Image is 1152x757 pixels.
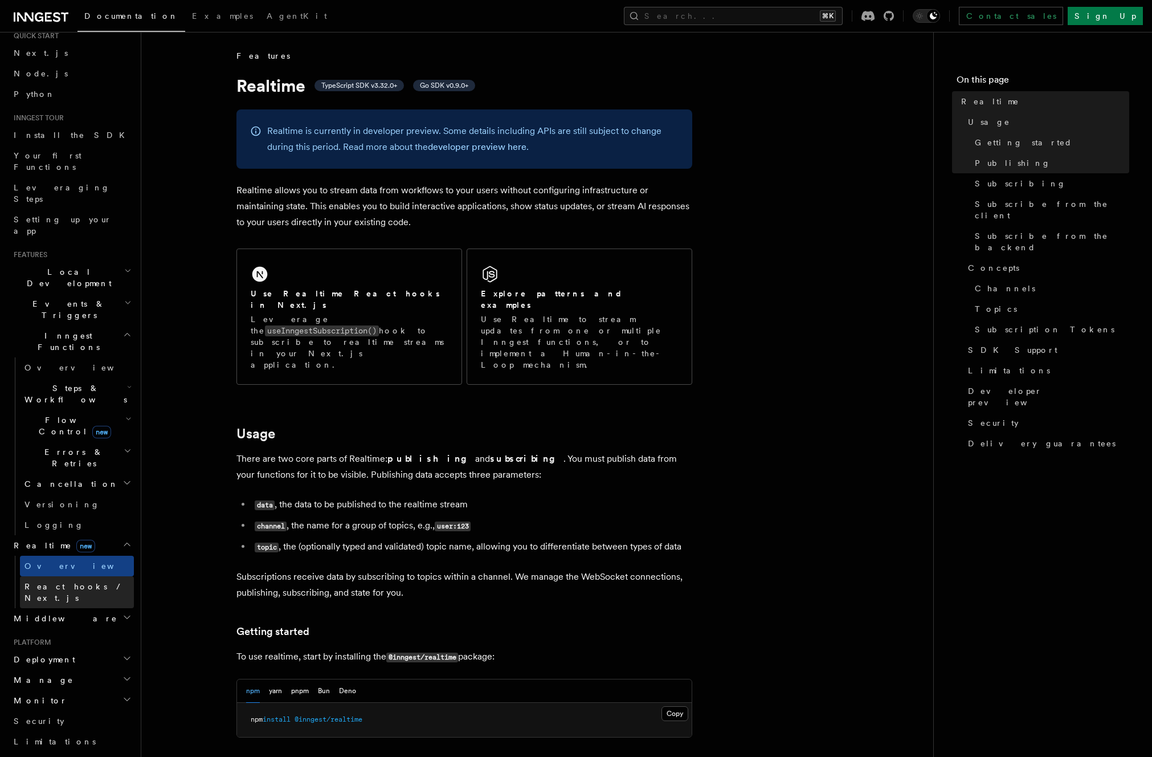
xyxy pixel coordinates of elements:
a: Subscription Tokens [970,319,1129,340]
button: Deployment [9,649,134,670]
span: Overview [24,363,142,372]
span: Concepts [968,262,1019,274]
span: Monitor [9,695,67,706]
span: Your first Functions [14,151,81,172]
span: Features [236,50,290,62]
span: @inngest/realtime [295,715,362,723]
a: Overview [20,357,134,378]
a: Examples [185,3,260,31]
a: Getting started [236,624,309,640]
span: Local Development [9,266,124,289]
a: Developer preview [963,381,1129,413]
a: Overview [20,556,134,576]
button: Cancellation [20,474,134,494]
a: Logging [20,515,134,535]
a: Subscribing [970,173,1129,194]
span: Security [14,717,64,726]
span: Platform [9,638,51,647]
button: Middleware [9,608,134,629]
span: Getting started [975,137,1072,148]
h4: On this page [957,73,1129,91]
a: Topics [970,299,1129,319]
span: Steps & Workflows [20,382,127,405]
p: Use Realtime to stream updates from one or multiple Inngest functions, or to implement a Human-in... [481,314,678,371]
a: Subscribe from the client [970,194,1129,226]
a: Next.js [9,43,134,63]
span: Security [968,417,1019,429]
li: , the data to be published to the realtime stream [251,496,692,513]
button: Inngest Functions [9,325,134,357]
span: Go SDK v0.9.0+ [420,81,468,90]
span: npm [251,715,263,723]
span: new [92,426,111,438]
span: Python [14,89,55,99]
button: Monitor [9,690,134,711]
span: Subscription Tokens [975,324,1114,335]
button: Realtimenew [9,535,134,556]
a: Contact sales [959,7,1063,25]
a: Usage [963,112,1129,132]
span: React hooks / Next.js [24,582,125,603]
span: Quick start [9,31,59,40]
code: useInngestSubscription() [265,325,379,336]
a: Channels [970,278,1129,299]
span: Overview [24,561,142,571]
a: Usage [236,426,275,442]
kbd: ⌘K [820,10,836,22]
p: There are two core parts of Realtime: and . You must publish data from your functions for it to b... [236,451,692,483]
li: , the name for a group of topics, e.g., [251,518,692,534]
button: Manage [9,670,134,690]
span: Channels [975,283,1035,294]
span: Subscribe from the backend [975,230,1129,253]
span: Leveraging Steps [14,183,110,204]
span: Inngest Functions [9,330,123,353]
span: Developer preview [968,385,1129,408]
button: Events & Triggers [9,294,134,325]
span: new [76,540,95,552]
a: Limitations [9,731,134,752]
a: developer preview here [428,141,526,152]
button: Deno [339,679,356,703]
span: Next.js [14,48,68,58]
span: Events & Triggers [9,298,124,321]
button: pnpm [291,679,309,703]
a: Leveraging Steps [9,177,134,209]
span: Node.js [14,69,68,78]
a: Sign Up [1068,7,1143,25]
span: Setting up your app [14,215,112,235]
span: Publishing [975,157,1051,169]
li: , the (optionally typed and validated) topic name, allowing you to differentiate between types of... [251,539,692,555]
span: install [263,715,291,723]
span: Delivery guarantees [968,438,1116,449]
span: Usage [968,116,1010,128]
a: React hooks / Next.js [20,576,134,608]
a: Getting started [970,132,1129,153]
button: Copy [661,706,688,721]
div: Inngest Functions [9,357,134,535]
span: Flow Control [20,414,125,437]
code: data [255,500,275,510]
code: @inngest/realtime [386,653,458,662]
span: Cancellation [20,478,119,490]
p: Realtime is currently in developer preview. Some details including APIs are still subject to chan... [267,123,679,155]
button: Search...⌘K [624,7,843,25]
a: Realtime [957,91,1129,112]
span: Realtime [9,540,95,551]
span: Versioning [24,500,100,509]
a: Versioning [20,494,134,515]
a: Node.js [9,63,134,84]
button: Bun [318,679,330,703]
button: Flow Controlnew [20,410,134,442]
button: Toggle dark mode [913,9,940,23]
span: AgentKit [267,11,327,21]
a: Publishing [970,153,1129,173]
a: Documentation [77,3,185,32]
button: yarn [269,679,282,703]
a: AgentKit [260,3,334,31]
span: Realtime [961,96,1019,107]
a: Subscribe from the backend [970,226,1129,258]
a: SDK Support [963,340,1129,360]
span: Inngest tour [9,113,64,123]
a: Explore patterns and examplesUse Realtime to stream updates from one or multiple Inngest function... [467,249,692,385]
span: Errors & Retries [20,446,124,469]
